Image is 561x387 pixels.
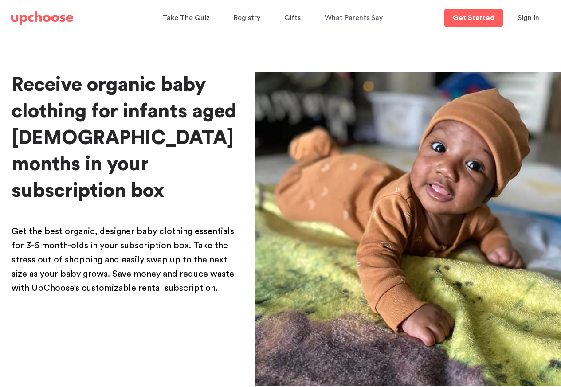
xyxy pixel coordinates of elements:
a: Gifts [284,9,303,27]
span: Gifts [284,14,301,21]
span: What Parents Say [325,14,383,21]
a: Take The Quiz [162,9,212,27]
span: Get the best organic, designer baby clothing essentials for 3-6 month-olds in your subscription b... [12,227,234,293]
h1: Receive organic baby clothing for infants aged [DEMOGRAPHIC_DATA] months in your subscription box [12,72,240,204]
p: Get Started [453,14,494,21]
button: Sign in [506,9,550,27]
span: Take The Quiz [162,14,210,21]
img: UpChoose [11,11,73,25]
a: Registry [234,9,263,27]
a: What Parents Say [325,9,385,27]
a: UpChoose [11,9,73,27]
span: Sign in [518,14,539,21]
a: Get Started [444,9,503,27]
span: Registry [234,14,260,21]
